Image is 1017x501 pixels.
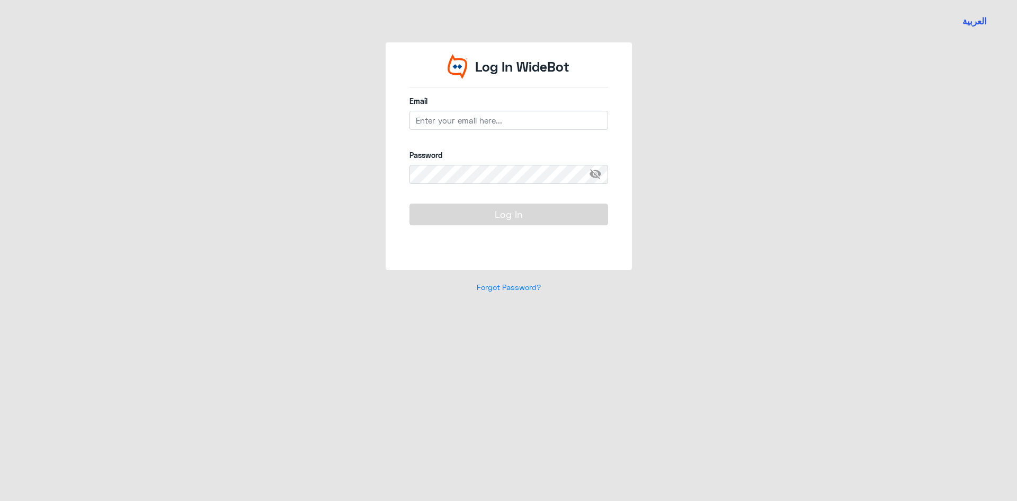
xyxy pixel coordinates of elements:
[448,54,468,79] img: Widebot Logo
[409,150,608,161] label: Password
[409,204,608,225] button: Log In
[956,8,993,34] a: Switch language
[409,111,608,130] input: Enter your email here...
[589,165,608,184] span: visibility_off
[962,15,987,28] button: العربية
[409,95,608,107] label: Email
[475,57,569,77] p: Log In WideBot
[477,283,541,292] a: Forgot Password?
